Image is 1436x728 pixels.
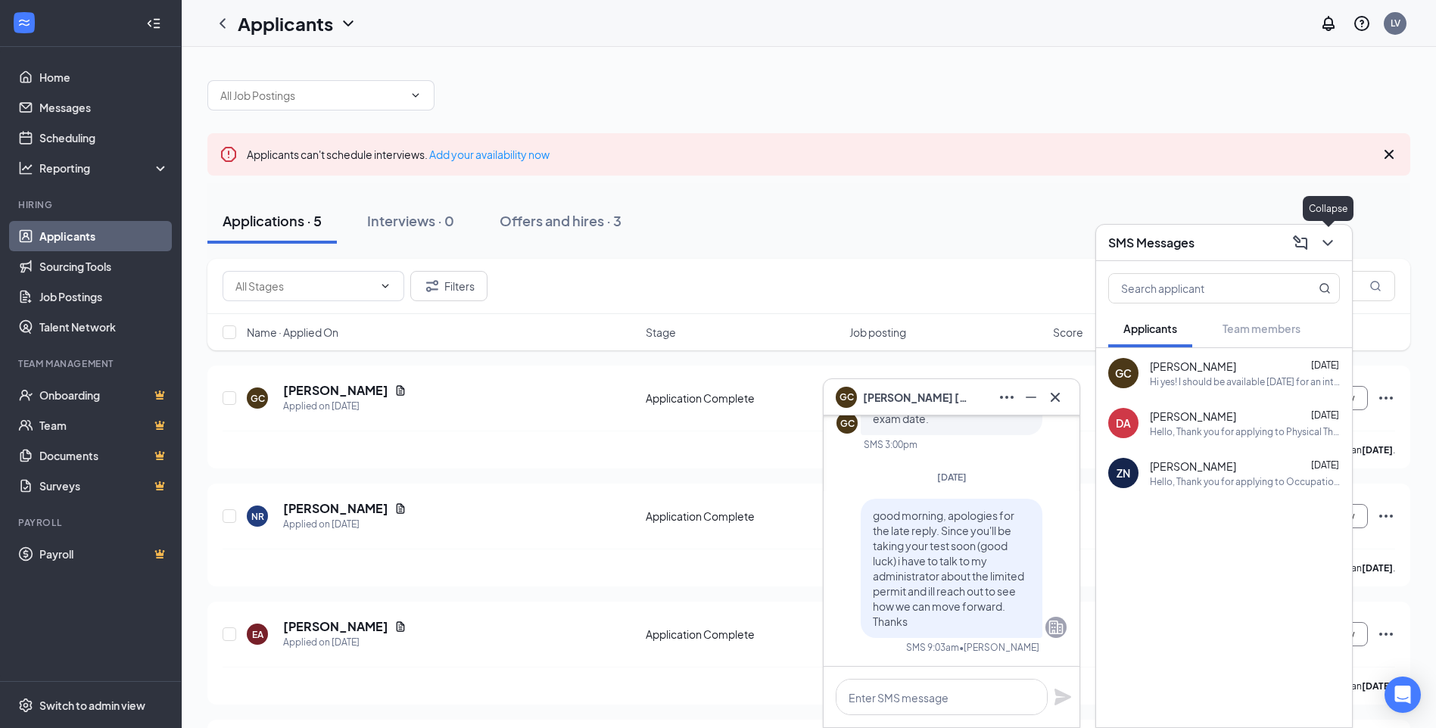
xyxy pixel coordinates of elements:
div: Reporting [39,160,170,176]
svg: ChevronDown [379,280,391,292]
svg: Ellipses [1377,507,1395,525]
svg: Cross [1380,145,1398,163]
div: Applied on [DATE] [283,399,407,414]
svg: Notifications [1319,14,1338,33]
span: Applicants [1123,322,1177,335]
svg: Settings [18,698,33,713]
div: SMS 9:03am [906,641,959,654]
div: Application Complete [646,509,840,524]
a: Home [39,62,169,92]
svg: Filter [423,277,441,295]
div: Hiring [18,198,166,211]
button: Filter Filters [410,271,487,301]
div: Payroll [18,516,166,529]
h1: Applicants [238,11,333,36]
b: [DATE] [1362,680,1393,692]
a: Messages [39,92,169,123]
a: Sourcing Tools [39,251,169,282]
svg: ChevronLeft [213,14,232,33]
b: [DATE] [1362,444,1393,456]
a: Talent Network [39,312,169,342]
svg: WorkstreamLogo [17,15,32,30]
h5: [PERSON_NAME] [283,618,388,635]
h3: SMS Messages [1108,235,1195,251]
a: TeamCrown [39,410,169,440]
span: Team members [1223,322,1300,335]
span: [PERSON_NAME] [1150,409,1236,424]
div: LV [1391,17,1400,30]
a: SurveysCrown [39,471,169,501]
div: Hello, Thank you for applying to Physical Therapist Assistant(PTA) at Berkley Post-Acute! We have... [1150,425,1340,438]
div: Hi yes! I should be available [DATE] for an interview if that works for you Also I just wanted to... [1150,375,1340,388]
div: Team Management [18,357,166,370]
svg: Minimize [1022,388,1040,406]
div: Application Complete [646,627,840,642]
a: OnboardingCrown [39,380,169,410]
span: [PERSON_NAME] [PERSON_NAME] [863,389,969,406]
span: Stage [646,325,676,340]
div: SMS 3:00pm [864,438,917,451]
span: Applicants can't schedule interviews. [247,148,550,161]
span: Name · Applied On [247,325,338,340]
span: [DATE] [937,471,967,483]
span: [DATE] [1311,409,1339,421]
span: [PERSON_NAME] [1150,359,1236,374]
div: Applications · 5 [223,211,322,230]
svg: Plane [1054,688,1072,706]
div: NR [251,510,264,523]
div: Open Intercom Messenger [1385,677,1421,713]
div: Hello, Thank you for applying to Occupational Therapist Assistant(OTA) at Berkley Post-Acute! We ... [1150,475,1340,488]
svg: ComposeMessage [1291,234,1310,252]
div: DA [1116,415,1131,431]
svg: Document [394,502,407,515]
svg: Analysis [18,160,33,176]
svg: Ellipses [998,388,1016,406]
svg: Document [394,621,407,633]
svg: MagnifyingGlass [1319,282,1331,294]
span: [PERSON_NAME] [1150,459,1236,474]
span: Score [1053,325,1083,340]
button: Ellipses [995,385,1019,409]
h5: [PERSON_NAME] [283,382,388,399]
div: Interviews · 0 [367,211,454,230]
button: ChevronDown [1316,231,1340,255]
div: Applied on [DATE] [283,635,407,650]
div: Application Complete [646,390,840,406]
svg: Company [1047,618,1065,636]
button: Minimize [1019,385,1043,409]
div: Applied on [DATE] [283,517,407,532]
div: EA [252,628,263,641]
a: Scheduling [39,123,169,153]
span: good morning, apologies for the late reply. Since you'll be taking your test soon (good luck) i h... [873,509,1024,628]
input: Search applicant [1109,274,1288,303]
a: DocumentsCrown [39,440,169,471]
input: All Job Postings [220,87,403,104]
svg: ChevronDown [1319,234,1337,252]
a: Add your availability now [429,148,550,161]
svg: ChevronDown [410,89,422,101]
svg: Error [220,145,238,163]
div: GC [1115,366,1132,381]
a: PayrollCrown [39,539,169,569]
svg: MagnifyingGlass [1369,280,1381,292]
b: [DATE] [1362,562,1393,574]
div: Switch to admin view [39,698,145,713]
h5: [PERSON_NAME] [283,500,388,517]
div: Offers and hires · 3 [500,211,621,230]
div: GC [840,417,855,430]
span: • [PERSON_NAME] [959,641,1039,654]
span: Job posting [849,325,906,340]
div: GC [251,392,265,405]
svg: Ellipses [1377,389,1395,407]
svg: Ellipses [1377,625,1395,643]
a: Job Postings [39,282,169,312]
svg: Cross [1046,388,1064,406]
button: Cross [1043,385,1067,409]
svg: Document [394,384,407,397]
input: All Stages [235,278,373,294]
svg: Collapse [146,16,161,31]
span: [DATE] [1311,359,1339,371]
div: Collapse [1303,196,1353,221]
